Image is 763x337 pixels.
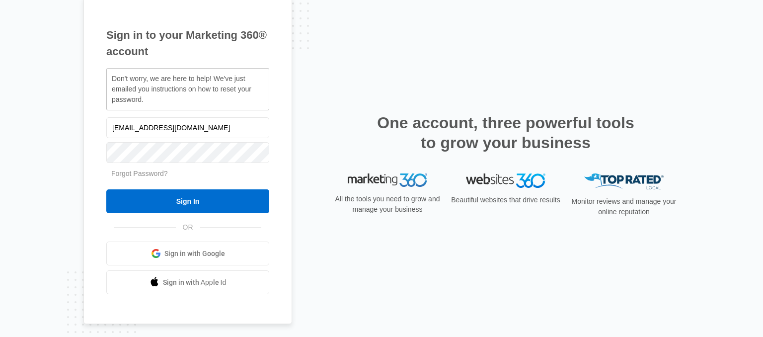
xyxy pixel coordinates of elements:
[176,222,200,233] span: OR
[584,173,664,190] img: Top Rated Local
[374,113,637,153] h2: One account, three powerful tools to grow your business
[466,173,545,188] img: Websites 360
[163,277,227,288] span: Sign in with Apple Id
[111,169,168,177] a: Forgot Password?
[106,242,269,265] a: Sign in with Google
[106,27,269,60] h1: Sign in to your Marketing 360® account
[106,270,269,294] a: Sign in with Apple Id
[164,249,225,259] span: Sign in with Google
[106,189,269,213] input: Sign In
[450,195,561,205] p: Beautiful websites that drive results
[112,75,251,103] span: Don't worry, we are here to help! We've just emailed you instructions on how to reset your password.
[348,173,427,187] img: Marketing 360
[332,194,443,215] p: All the tools you need to grow and manage your business
[568,196,680,217] p: Monitor reviews and manage your online reputation
[106,117,269,138] input: Email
